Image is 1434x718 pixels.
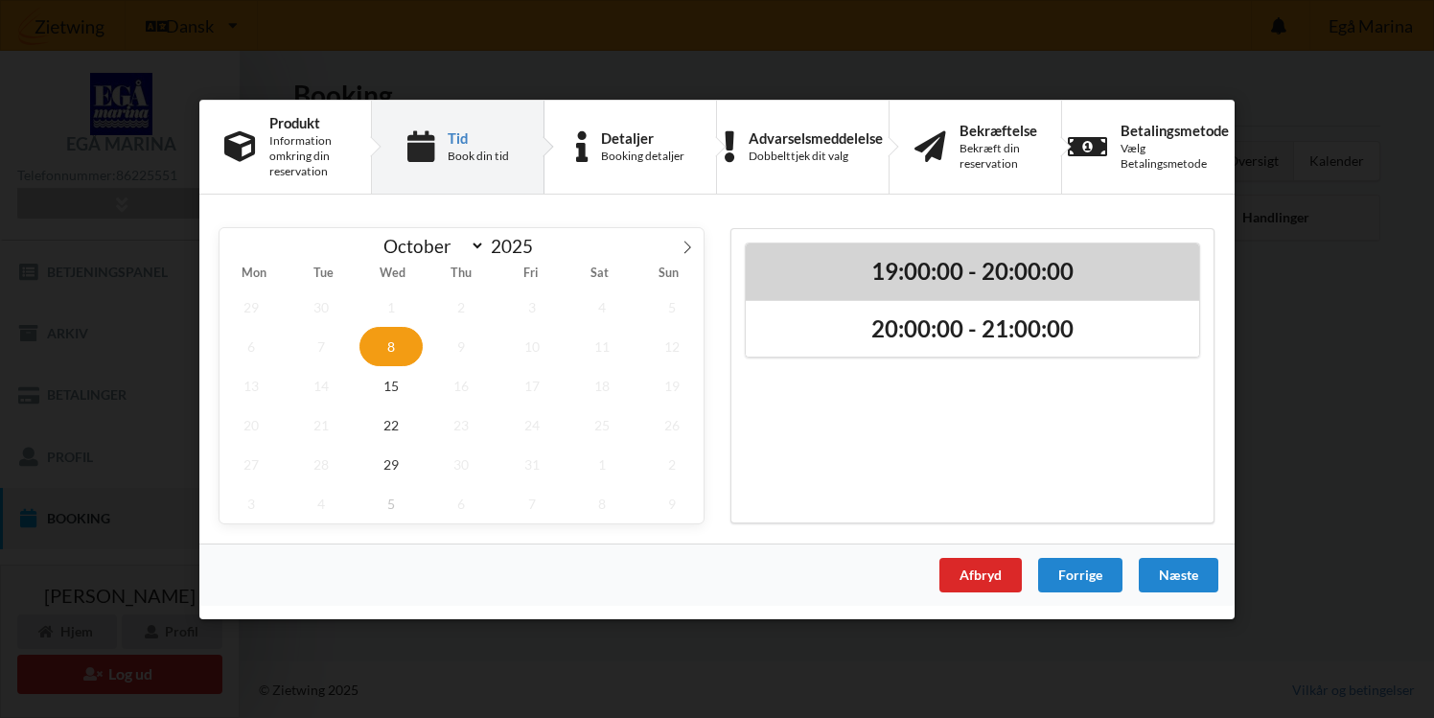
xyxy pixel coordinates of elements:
div: Bekræftelse [960,122,1037,137]
div: Forrige [1038,557,1122,591]
span: October 1, 2025 [359,287,423,326]
span: Sun [635,267,704,280]
span: October 16, 2025 [430,365,494,405]
span: November 8, 2025 [570,483,634,522]
span: October 19, 2025 [640,365,704,405]
span: October 18, 2025 [570,365,634,405]
div: Bekræft din reservation [960,141,1037,172]
span: October 22, 2025 [359,405,423,444]
span: November 2, 2025 [640,444,704,483]
span: November 6, 2025 [430,483,494,522]
span: October 7, 2025 [289,326,353,365]
div: Dobbelttjek dit valg [749,149,883,164]
span: October 3, 2025 [500,287,564,326]
span: September 29, 2025 [220,287,283,326]
div: Afbryd [939,557,1022,591]
select: Month [375,234,486,258]
span: October 15, 2025 [359,365,423,405]
span: October 26, 2025 [640,405,704,444]
span: October 2, 2025 [430,287,494,326]
div: Booking detaljer [601,149,684,164]
span: October 28, 2025 [289,444,353,483]
div: Betalingsmetode [1121,122,1229,137]
div: Book din tid [448,149,509,164]
div: Tid [448,129,509,145]
span: November 3, 2025 [220,483,283,522]
span: October 20, 2025 [220,405,283,444]
div: Advarselsmeddelelse [749,129,883,145]
h2: 19:00:00 - 20:00:00 [759,256,1186,286]
span: October 27, 2025 [220,444,283,483]
span: October 10, 2025 [500,326,564,365]
span: September 30, 2025 [289,287,353,326]
span: October 8, 2025 [359,326,423,365]
span: November 7, 2025 [500,483,564,522]
span: October 12, 2025 [640,326,704,365]
span: October 9, 2025 [430,326,494,365]
span: October 31, 2025 [500,444,564,483]
div: Produkt [269,114,346,129]
span: Sat [566,267,635,280]
span: October 5, 2025 [640,287,704,326]
span: Mon [220,267,289,280]
span: October 23, 2025 [430,405,494,444]
span: October 4, 2025 [570,287,634,326]
span: October 6, 2025 [220,326,283,365]
div: Information omkring din reservation [269,133,346,179]
div: Næste [1139,557,1218,591]
span: Tue [289,267,358,280]
div: Vælg Betalingsmetode [1121,141,1229,172]
span: November 9, 2025 [640,483,704,522]
span: Fri [497,267,566,280]
span: Wed [358,267,427,280]
span: October 29, 2025 [359,444,423,483]
span: Thu [427,267,496,280]
span: November 1, 2025 [570,444,634,483]
span: October 17, 2025 [500,365,564,405]
span: October 14, 2025 [289,365,353,405]
span: October 24, 2025 [500,405,564,444]
input: Year [485,235,548,257]
span: October 25, 2025 [570,405,634,444]
span: November 4, 2025 [289,483,353,522]
span: October 30, 2025 [430,444,494,483]
span: November 5, 2025 [359,483,423,522]
span: October 13, 2025 [220,365,283,405]
span: October 21, 2025 [289,405,353,444]
div: Detaljer [601,129,684,145]
h2: 20:00:00 - 21:00:00 [759,313,1186,343]
span: October 11, 2025 [570,326,634,365]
